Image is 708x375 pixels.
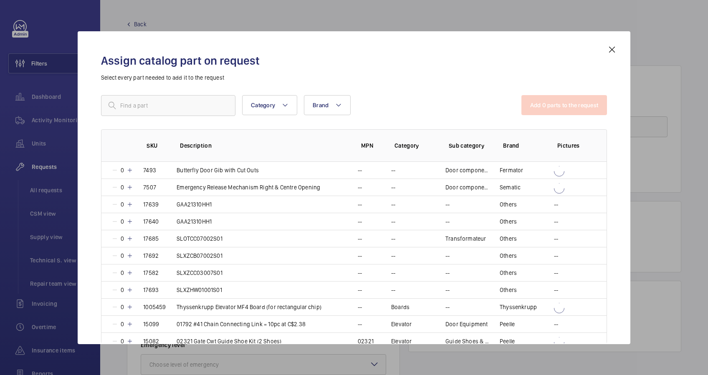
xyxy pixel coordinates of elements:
p: -- [554,217,558,226]
p: -- [391,252,395,260]
p: MPN [361,141,381,150]
p: 0 [118,320,126,328]
p: Pictures [557,141,590,150]
button: Brand [304,95,351,115]
p: 0 [118,200,126,209]
p: 02321 Gate Cwt Guide Shoe Kit (2 Shoes) [177,337,281,345]
p: -- [391,166,395,174]
p: -- [445,217,450,226]
p: Door components [445,183,490,191]
p: 01792 #41 Chain Connecting Link = 10pc at C$2.38 [177,320,306,328]
p: Others [500,200,517,209]
p: -- [445,286,450,294]
p: Sematic [500,183,521,191]
p: -- [445,303,450,311]
button: Add 0 parts to the request [521,95,607,115]
p: -- [554,269,558,277]
p: 17640 [143,217,159,226]
p: -- [391,269,395,277]
p: -- [391,200,395,209]
p: Fermator [500,166,523,174]
p: Category [394,141,435,150]
p: 7507 [143,183,156,191]
p: 0 [118,286,126,294]
h2: Assign catalog part on request [101,53,607,68]
p: Thyssenkrupp [500,303,537,311]
p: Elevator [391,337,412,345]
p: 0 [118,269,126,277]
p: SKU [147,141,167,150]
p: Emergency Release Mechanism Right & Centre Opening [177,183,320,191]
p: Thyssenkrupp Elevator MF4 Board (for rectangular chip) [177,303,321,311]
p: Guide Shoes & Oilers [445,337,490,345]
p: -- [358,252,362,260]
p: Description [180,141,348,150]
p: Transformateur [445,234,486,243]
p: -- [358,320,362,328]
p: 0 [118,183,126,191]
p: -- [358,269,362,277]
p: -- [358,166,362,174]
p: SLXZCB07002S01 [177,252,223,260]
p: 7493 [143,166,156,174]
p: Others [500,234,517,243]
p: -- [358,286,362,294]
p: Door Equipment [445,320,488,328]
p: Others [500,217,517,226]
p: -- [554,286,558,294]
span: Brand [313,102,329,108]
p: SLXZCC03007S01 [177,269,223,277]
p: Others [500,252,517,260]
p: -- [358,217,362,226]
p: -- [445,269,450,277]
p: -- [554,200,558,209]
p: Butterfly Door Gib with Cut Outs [177,166,259,174]
p: 17582 [143,269,159,277]
p: Select every part needed to add it to the request [101,73,607,82]
p: -- [391,183,395,191]
p: SLXZHW01001S01 [177,286,222,294]
button: Category [242,95,297,115]
p: GAA21310HH1 [177,200,212,209]
p: 0 [118,166,126,174]
p: 15099 [143,320,159,328]
p: -- [358,234,362,243]
p: 17639 [143,200,159,209]
p: Peelle [500,337,515,345]
p: -- [445,200,450,209]
p: 17685 [143,234,159,243]
span: Category [251,102,275,108]
p: Door components [445,166,490,174]
p: 0 [118,217,126,226]
p: 02321 [358,337,374,345]
p: -- [391,286,395,294]
p: 0 [118,234,126,243]
p: Boards [391,303,410,311]
p: -- [358,303,362,311]
p: SLOTCC07002S01 [177,234,223,243]
p: 17693 [143,286,159,294]
p: -- [554,320,558,328]
p: 0 [118,252,126,260]
p: 15082 [143,337,159,345]
p: -- [554,234,558,243]
p: -- [391,217,395,226]
p: 0 [118,337,126,345]
p: 0 [118,303,126,311]
input: Find a part [101,95,235,116]
p: -- [391,234,395,243]
p: -- [554,252,558,260]
p: -- [445,252,450,260]
p: -- [358,183,362,191]
p: 1005459 [143,303,166,311]
p: Elevator [391,320,412,328]
p: Others [500,286,517,294]
p: 17692 [143,252,159,260]
p: Brand [503,141,544,150]
p: GAA21310HH1 [177,217,212,226]
p: -- [358,200,362,209]
p: Others [500,269,517,277]
p: Sub category [449,141,490,150]
p: Peelle [500,320,515,328]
